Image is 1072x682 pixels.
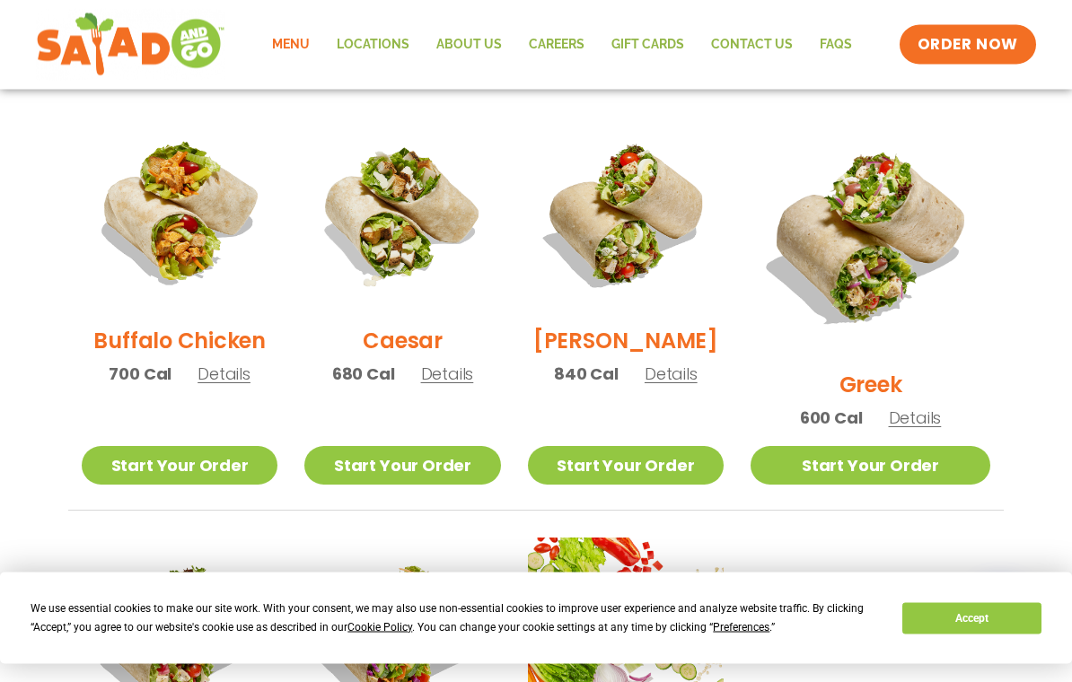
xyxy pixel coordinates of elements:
[751,447,990,485] a: Start Your Order
[598,24,698,66] a: GIFT CARDS
[902,603,1041,634] button: Accept
[528,447,724,485] a: Start Your Order
[332,363,395,387] span: 680 Cal
[109,363,171,387] span: 700 Cal
[82,447,277,485] a: Start Your Order
[645,363,698,386] span: Details
[533,326,718,357] h2: [PERSON_NAME]
[918,34,1018,56] span: ORDER NOW
[36,9,225,81] img: new-SAG-logo-768×292
[304,117,500,312] img: Product photo for Caesar Wrap
[889,407,942,430] span: Details
[421,363,474,386] span: Details
[347,621,412,634] span: Cookie Policy
[259,24,866,66] nav: Menu
[713,621,769,634] span: Preferences
[82,117,277,312] img: Product photo for Buffalo Chicken Wrap
[751,117,990,356] img: Product photo for Greek Wrap
[198,363,250,386] span: Details
[323,24,423,66] a: Locations
[93,326,265,357] h2: Buffalo Chicken
[423,24,515,66] a: About Us
[515,24,598,66] a: Careers
[259,24,323,66] a: Menu
[554,363,619,387] span: 840 Cal
[528,117,724,312] img: Product photo for Cobb Wrap
[806,24,866,66] a: FAQs
[698,24,806,66] a: Contact Us
[900,25,1036,65] a: ORDER NOW
[31,599,881,637] div: We use essential cookies to make our site work. With your consent, we may also use non-essential ...
[800,407,863,431] span: 600 Cal
[839,370,902,401] h2: Greek
[363,326,443,357] h2: Caesar
[304,447,500,485] a: Start Your Order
